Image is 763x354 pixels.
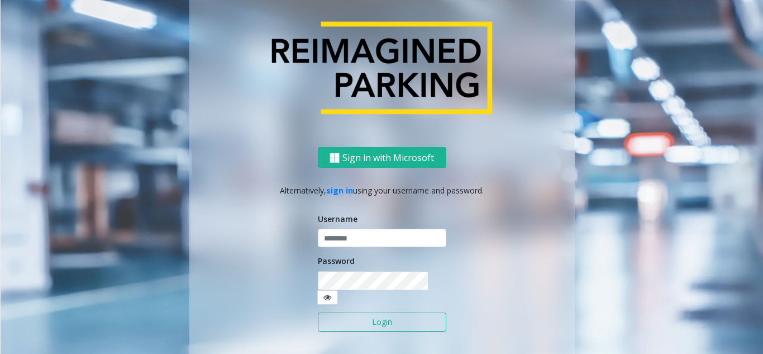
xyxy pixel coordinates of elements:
[326,186,353,196] a: sign in
[318,148,446,168] button: Sign in with Microsoft
[318,313,446,332] button: Login
[318,214,357,225] label: Username
[201,185,564,197] p: Alternatively, using your username and password.
[318,256,355,267] label: Password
